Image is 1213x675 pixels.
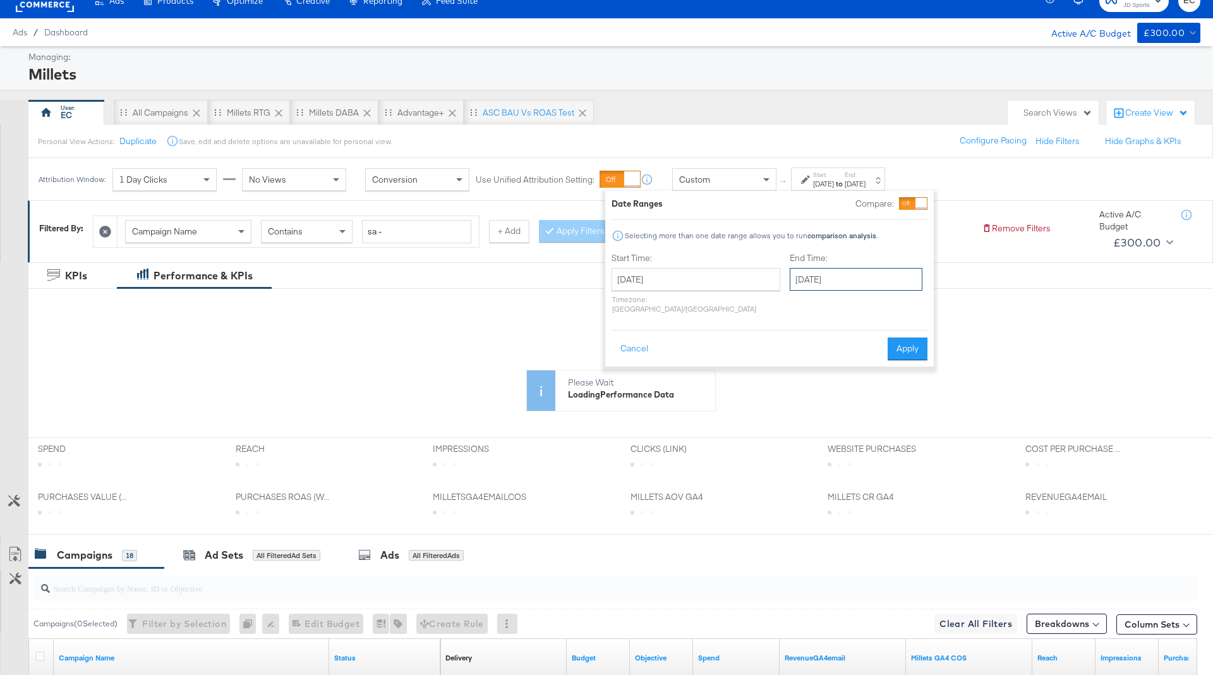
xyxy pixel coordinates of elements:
button: + Add [489,220,529,243]
a: The maximum amount you're willing to spend on your ads, on average each day or over the lifetime ... [572,653,625,663]
span: JD Sports [1123,1,1150,11]
a: GA4 Email Integration COS [911,653,1027,663]
div: KPIs [65,269,87,283]
button: Remove Filters [982,222,1051,234]
span: 1 Day Clicks [119,174,167,185]
div: Attribution Window: [38,175,106,184]
span: Custom [679,174,710,185]
div: Active A/C Budget [1038,23,1131,42]
label: Start: [813,171,834,179]
a: The number of people your ad was served to. [1037,653,1090,663]
span: / [27,27,44,37]
span: No Views [249,174,286,185]
div: All Filtered Ads [409,550,464,561]
button: Apply [888,337,927,360]
span: ↑ [778,179,790,184]
p: Timezone: [GEOGRAPHIC_DATA]/[GEOGRAPHIC_DATA] [612,295,780,313]
strong: comparison analysis [807,231,876,240]
label: End: [845,171,866,179]
label: Start Time: [612,252,780,264]
div: Advantage+ [397,107,444,119]
div: Filtered By: [39,222,83,234]
a: The total amount spent to date. [698,653,775,663]
div: Campaigns ( 0 Selected) [33,618,118,629]
div: Millets RTG [227,107,270,119]
div: Personal View Actions: [38,137,114,147]
button: Clear All Filters [934,614,1017,634]
div: Campaigns [57,548,112,562]
div: Millets DABA [309,107,359,119]
span: Campaign Name [132,226,197,237]
div: ASC BAU vs ROAS test [483,107,574,119]
div: Drag to reorder tab [296,109,303,116]
div: All Campaigns [133,107,188,119]
a: Your campaign's objective. [635,653,688,663]
button: £300.00 [1108,233,1176,253]
button: Breakdowns [1027,614,1107,634]
div: Search Views [1023,107,1092,119]
div: Managing: [28,51,1197,63]
div: Performance & KPIs [154,269,253,283]
button: Cancel [612,337,657,360]
a: The number of times your ad was served. On mobile apps an ad is counted as served the first time ... [1101,653,1154,663]
strong: to [834,179,845,188]
a: Shows the current state of your Ad Campaign. [334,653,435,663]
span: Ads [13,27,27,37]
span: Clear All Filters [939,616,1012,632]
div: £300.00 [1144,25,1185,41]
label: Compare: [855,198,894,210]
div: All Filtered Ad Sets [253,550,320,561]
div: 0 [239,614,262,634]
label: End Time: [790,252,927,264]
div: Ad Sets [205,548,243,562]
button: Hide Filters [1035,135,1080,147]
a: Dashboard [44,27,88,37]
div: Create View [1125,107,1188,119]
div: Active A/C Budget [1099,209,1169,232]
button: Configure Pacing [951,130,1035,152]
div: [DATE] [813,179,834,189]
div: 18 [122,550,137,561]
label: Use Unified Attribution Setting: [476,174,594,186]
a: Reflects the ability of your Ad Campaign to achieve delivery based on ad states, schedule and bud... [445,653,472,663]
div: [DATE] [845,179,866,189]
input: Enter a search term [362,220,471,243]
div: Ads [380,548,399,562]
div: Date Ranges [612,198,663,210]
div: Drag to reorder tab [470,109,477,116]
span: Contains [268,226,303,237]
button: Column Sets [1116,614,1197,635]
div: Save, edit and delete options are unavailable for personal view. [179,137,392,147]
div: Selecting more than one date range allows you to run . [624,231,878,240]
a: Transaction Revenue - The total sale revenue [785,653,901,663]
button: £300.00 [1137,23,1200,43]
div: Delivery [445,653,472,663]
button: Duplicate [119,135,157,147]
a: Your campaign name. [59,653,324,663]
div: Drag to reorder tab [120,109,127,116]
div: Drag to reorder tab [385,109,392,116]
button: Hide Graphs & KPIs [1105,135,1181,147]
input: Search Campaigns by Name, ID or Objective [50,571,1090,595]
span: Conversion [372,174,418,185]
div: EC [61,109,72,121]
div: Drag to reorder tab [214,109,221,116]
div: £300.00 [1113,233,1161,252]
div: Millets [28,63,1197,85]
